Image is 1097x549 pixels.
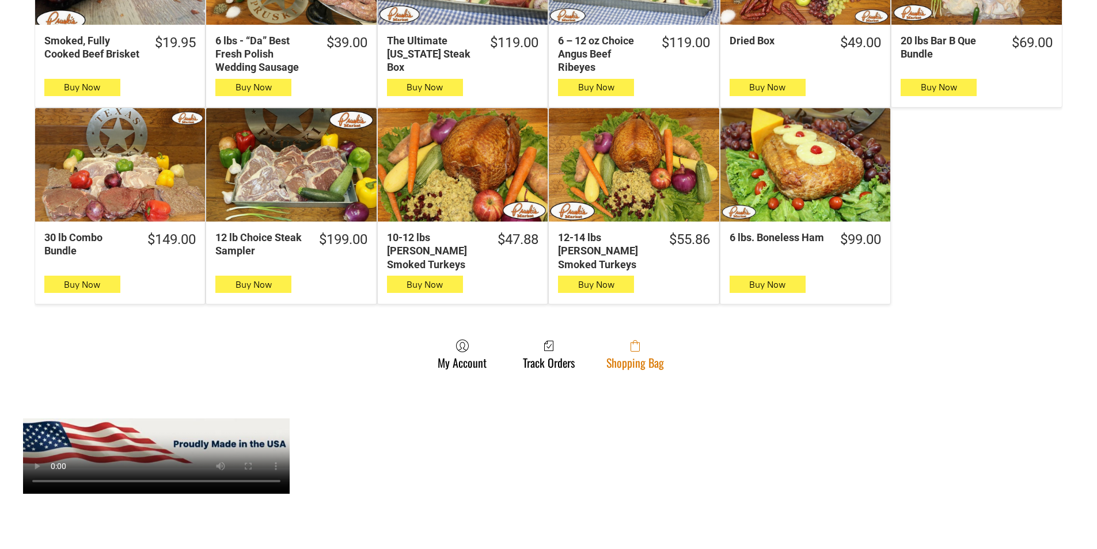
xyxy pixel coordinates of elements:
div: $49.00 [840,34,881,52]
div: $99.00 [840,231,881,249]
span: Buy Now [407,82,443,93]
a: 12-14 lbs Pruski&#39;s Smoked Turkeys [549,108,719,222]
div: 12-14 lbs [PERSON_NAME] Smoked Turkeys [558,231,654,271]
span: Buy Now [578,82,614,93]
a: 12 lb Choice Steak Sampler [206,108,376,222]
a: $19.95Smoked, Fully Cooked Beef Brisket [35,34,205,61]
div: 12 lb Choice Steak Sampler [215,231,303,258]
button: Buy Now [387,79,463,96]
a: $119.00The Ultimate [US_STATE] Steak Box [378,34,548,74]
div: $149.00 [147,231,196,249]
span: Buy Now [921,82,957,93]
div: The Ultimate [US_STATE] Steak Box [387,34,475,74]
span: Buy Now [749,279,785,290]
a: $149.0030 lb Combo Bundle [35,231,205,258]
div: $55.86 [669,231,710,249]
div: $119.00 [662,34,710,52]
button: Buy Now [215,79,291,96]
div: Smoked, Fully Cooked Beef Brisket [44,34,140,61]
a: $47.8810-12 lbs [PERSON_NAME] Smoked Turkeys [378,231,548,271]
button: Buy Now [901,79,977,96]
button: Buy Now [558,276,634,293]
a: Shopping Bag [601,339,670,369]
a: Track Orders [517,339,580,369]
a: 30 lb Combo Bundle [35,108,205,222]
a: $119.006 – 12 oz Choice Angus Beef Ribeyes [549,34,719,74]
a: My Account [432,339,492,369]
button: Buy Now [730,276,806,293]
a: 10-12 lbs Pruski&#39;s Smoked Turkeys [378,108,548,222]
div: 30 lb Combo Bundle [44,231,132,258]
a: $55.8612-14 lbs [PERSON_NAME] Smoked Turkeys [549,231,719,271]
div: 6 lbs - “Da” Best Fresh Polish Wedding Sausage [215,34,311,74]
button: Buy Now [215,276,291,293]
a: $69.0020 lbs Bar B Que Bundle [891,34,1061,61]
div: $47.88 [498,231,538,249]
div: $119.00 [490,34,538,52]
div: 6 – 12 oz Choice Angus Beef Ribeyes [558,34,646,74]
a: $99.006 lbs. Boneless Ham [720,231,890,249]
button: Buy Now [558,79,634,96]
span: Buy Now [407,279,443,290]
div: 10-12 lbs [PERSON_NAME] Smoked Turkeys [387,231,483,271]
div: 20 lbs Bar B Que Bundle [901,34,996,61]
div: $69.00 [1012,34,1053,52]
div: $19.95 [155,34,196,52]
div: $199.00 [319,231,367,249]
div: Dried Box [730,34,825,47]
button: Buy Now [387,276,463,293]
span: Buy Now [64,82,100,93]
button: Buy Now [44,79,120,96]
span: Buy Now [578,279,614,290]
div: $39.00 [327,34,367,52]
span: Buy Now [236,279,272,290]
a: $199.0012 lb Choice Steak Sampler [206,231,376,258]
span: Buy Now [749,82,785,93]
a: $39.006 lbs - “Da” Best Fresh Polish Wedding Sausage [206,34,376,74]
button: Buy Now [730,79,806,96]
span: Buy Now [236,82,272,93]
a: 6 lbs. Boneless Ham [720,108,890,222]
a: $49.00Dried Box [720,34,890,52]
div: 6 lbs. Boneless Ham [730,231,825,244]
span: Buy Now [64,279,100,290]
button: Buy Now [44,276,120,293]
